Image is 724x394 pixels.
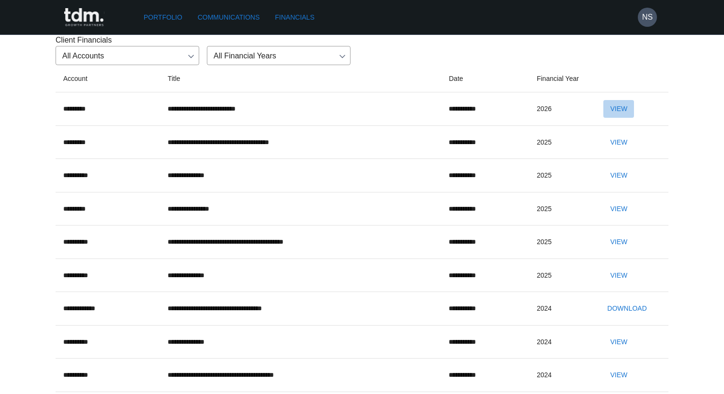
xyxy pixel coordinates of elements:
[603,333,634,351] button: View
[529,92,596,126] td: 2026
[638,8,657,27] button: NS
[603,267,634,284] button: View
[207,46,351,65] div: All Financial Years
[603,134,634,151] button: View
[529,65,596,92] th: Financial Year
[529,359,596,392] td: 2024
[140,9,186,26] a: Portfolio
[603,167,634,184] button: View
[271,9,318,26] a: Financials
[56,34,668,46] p: Client Financials
[529,325,596,359] td: 2024
[529,225,596,259] td: 2025
[441,65,529,92] th: Date
[642,11,653,23] h6: NS
[529,192,596,225] td: 2025
[529,292,596,326] td: 2024
[56,65,160,92] th: Account
[194,9,264,26] a: Communications
[603,366,634,384] button: View
[56,46,199,65] div: All Accounts
[529,125,596,159] td: 2025
[603,100,634,118] button: View
[603,233,634,251] button: View
[603,200,634,218] button: View
[603,300,650,317] button: Download
[529,159,596,192] td: 2025
[529,259,596,292] td: 2025
[160,65,441,92] th: Title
